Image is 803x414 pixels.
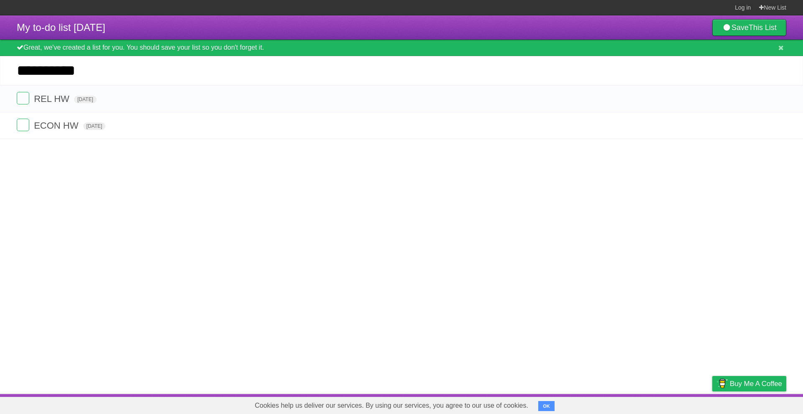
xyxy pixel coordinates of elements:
label: Done [17,119,29,131]
a: About [601,396,619,412]
a: SaveThis List [712,19,786,36]
button: OK [538,401,555,411]
a: Suggest a feature [734,396,786,412]
a: Buy me a coffee [712,376,786,391]
label: Done [17,92,29,104]
span: My to-do list [DATE] [17,22,105,33]
span: [DATE] [83,122,106,130]
a: Privacy [701,396,723,412]
a: Developers [629,396,662,412]
span: [DATE] [74,96,97,103]
b: This List [749,23,777,32]
span: Cookies help us deliver our services. By using our services, you agree to our use of cookies. [246,397,537,414]
span: REL HW [34,94,72,104]
a: Terms [673,396,691,412]
img: Buy me a coffee [716,376,728,391]
span: ECON HW [34,120,80,131]
span: Buy me a coffee [730,376,782,391]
